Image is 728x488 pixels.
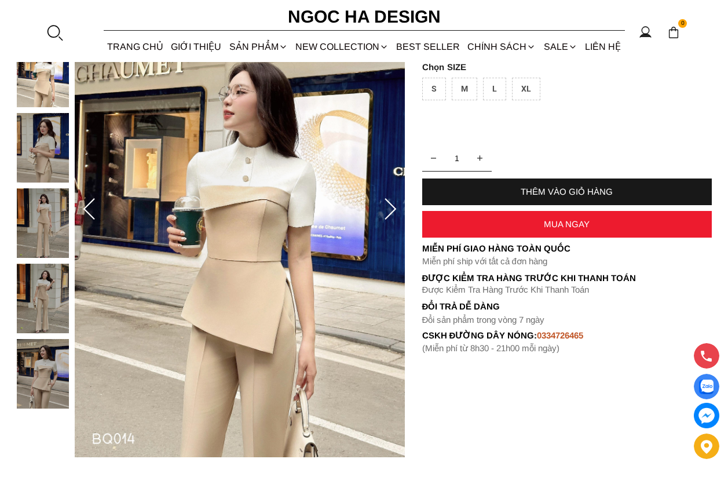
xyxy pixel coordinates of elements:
font: Miễn phí giao hàng toàn quốc [422,243,570,253]
font: (Miễn phí từ 8h30 - 21h00 mỗi ngày) [422,343,559,353]
img: Giulia Set_ Set Áo Bee Mix Cổ Trắng Đính Cúc Quần Loe BQ014_mini_3 [17,188,69,258]
div: Chính sách [464,31,540,62]
font: Đổi sản phẩm trong vòng 7 ngày [422,315,545,325]
img: Giulia Set_ Set Áo Bee Mix Cổ Trắng Đính Cúc Quần Loe BQ014_mini_4 [17,264,69,333]
span: 0 [678,19,687,28]
img: Display image [699,380,714,394]
h6: Đổi trả dễ dàng [422,301,712,311]
a: Display image [694,374,719,399]
div: MUA NGAY [422,219,712,229]
div: XL [512,78,540,100]
p: SIZE [422,62,712,72]
font: 0334726465 [537,330,583,340]
img: Giulia Set_ Set Áo Bee Mix Cổ Trắng Đính Cúc Quần Loe BQ014_mini_1 [17,38,69,107]
div: M [452,78,477,100]
input: Quantity input [422,147,492,170]
a: BEST SELLER [393,31,464,62]
p: Được Kiểm Tra Hàng Trước Khi Thanh Toán [422,285,712,295]
a: Ngoc Ha Design [277,3,451,31]
img: Giulia Set_ Set Áo Bee Mix Cổ Trắng Đính Cúc Quần Loe BQ014_mini_5 [17,339,69,409]
a: GIỚI THIỆU [167,31,225,62]
div: THÊM VÀO GIỎ HÀNG [422,187,712,196]
div: S [422,78,446,100]
a: LIÊN HỆ [581,31,624,62]
div: L [483,78,506,100]
a: SALE [540,31,581,62]
img: Giulia Set_ Set Áo Bee Mix Cổ Trắng Đính Cúc Quần Loe BQ014_mini_2 [17,113,69,183]
font: cskh đường dây nóng: [422,330,537,340]
font: Miễn phí ship với tất cả đơn hàng [422,256,547,266]
a: messenger [694,403,719,428]
p: Được Kiểm Tra Hàng Trước Khi Thanh Toán [422,273,712,283]
img: img-CART-ICON-ksit0nf1 [667,26,680,39]
a: TRANG CHỦ [104,31,167,62]
a: NEW COLLECTION [291,31,392,62]
div: SẢN PHẨM [225,31,291,62]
